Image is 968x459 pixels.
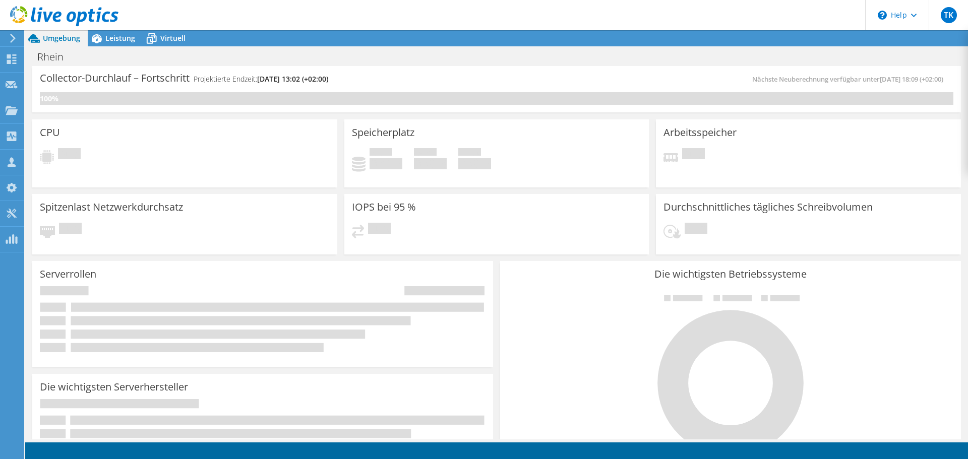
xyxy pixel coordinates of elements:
span: Umgebung [43,33,80,43]
span: Ausstehend [59,223,82,236]
span: Ausstehend [368,223,391,236]
span: Ausstehend [682,148,705,162]
h4: 0 GiB [414,158,447,169]
h3: Spitzenlast Netzwerkdurchsatz [40,202,183,213]
h3: Serverrollen [40,269,96,280]
h3: Die wichtigsten Serverhersteller [40,381,188,392]
span: Belegt [370,148,392,158]
h3: Die wichtigsten Betriebssysteme [508,269,953,280]
span: [DATE] 18:09 (+02:00) [880,75,943,84]
h3: IOPS bei 95 % [352,202,416,213]
h4: Projektierte Endzeit: [194,74,328,85]
h3: Durchschnittliches tägliches Schreibvolumen [663,202,873,213]
h3: CPU [40,127,60,138]
span: TK [941,7,957,23]
span: Insgesamt [458,148,481,158]
span: Ausstehend [685,223,707,236]
h4: 0 GiB [370,158,402,169]
span: Virtuell [160,33,186,43]
span: Verfügbar [414,148,437,158]
svg: \n [878,11,887,20]
h1: Rhein [33,51,79,62]
h3: Arbeitsspeicher [663,127,737,138]
h4: 0 GiB [458,158,491,169]
span: Leistung [105,33,135,43]
h3: Speicherplatz [352,127,414,138]
span: Ausstehend [58,148,81,162]
span: [DATE] 13:02 (+02:00) [257,74,328,84]
span: Nächste Neuberechnung verfügbar unter [752,75,948,84]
